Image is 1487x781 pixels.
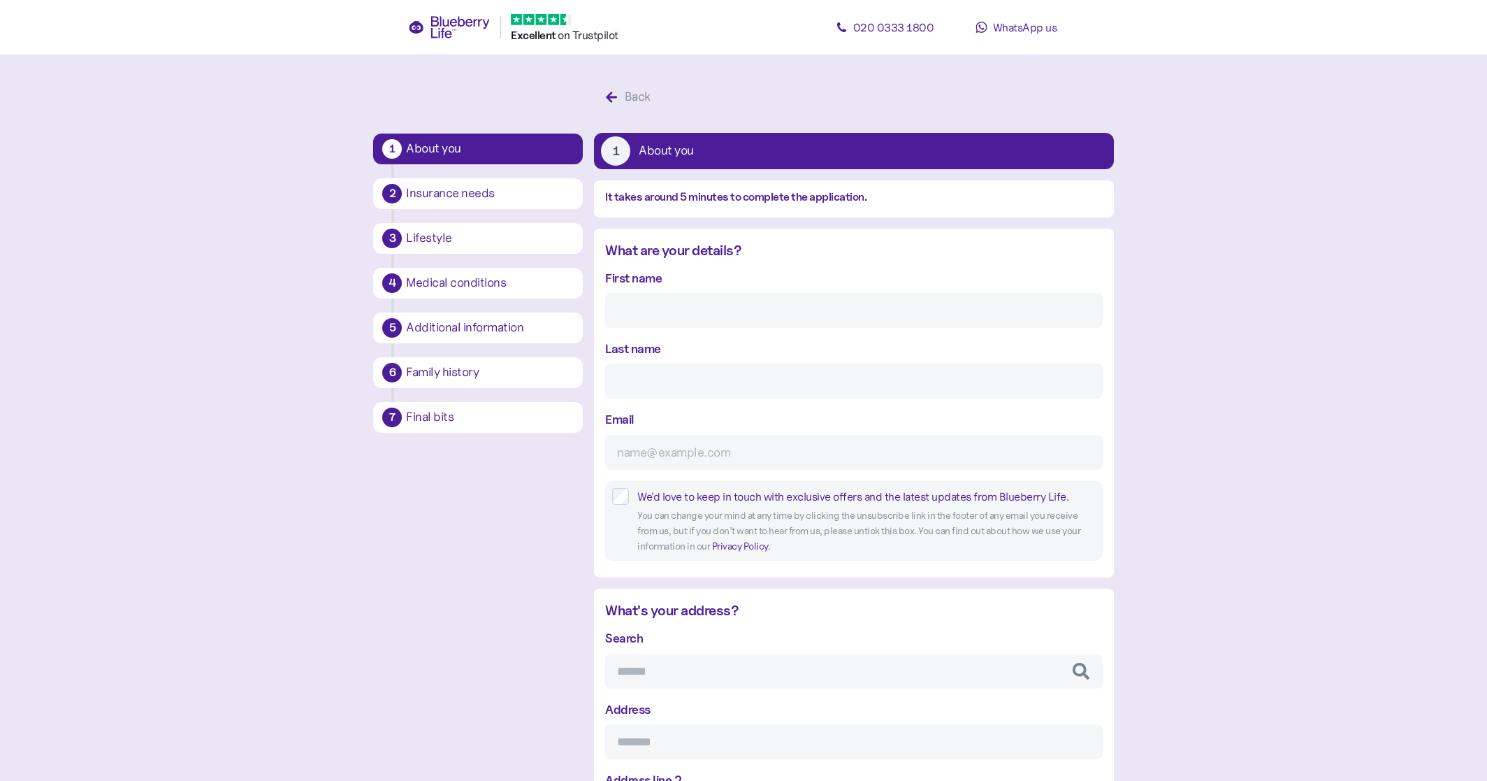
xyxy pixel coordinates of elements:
div: What are your details? [605,240,1102,261]
input: name@example.com [605,435,1102,470]
label: First name [605,268,662,287]
div: About you [406,143,574,155]
span: Excellent ️ [511,29,558,42]
label: Search [605,629,643,647]
div: 1 [382,139,402,159]
div: Back [625,87,651,106]
span: WhatsApp us [993,20,1057,34]
div: 5 [382,318,402,338]
div: 3 [382,229,402,248]
a: Privacy Policy [712,540,768,552]
span: 020 0333 1800 [853,20,934,34]
div: Medical conditions [406,277,574,289]
div: About you [639,145,694,157]
a: WhatsApp us [953,13,1079,41]
div: 4 [382,273,402,293]
button: 2Insurance needs [373,178,583,209]
div: Lifestyle [406,232,574,245]
div: Final bits [406,411,574,424]
div: What's your address? [605,600,1102,622]
div: 2 [382,184,402,203]
button: 1About you [594,133,1113,169]
button: 6Family history [373,357,583,388]
label: Address [605,700,651,719]
div: 7 [382,408,402,427]
div: 6 [382,363,402,382]
div: You can change your mind at any time by clicking the unsubscribe link in the footer of any email ... [637,508,1095,554]
span: on Trustpilot [558,28,618,42]
div: It takes around 5 minutes to complete the application. [605,189,1102,206]
div: Additional information [406,322,574,334]
button: 5Additional information [373,313,583,343]
button: 1About you [373,134,583,164]
button: 3Lifestyle [373,223,583,254]
div: Family history [406,366,574,379]
div: 1 [601,136,630,166]
button: Back [594,83,666,112]
label: Last name [605,339,661,358]
button: 7Final bits [373,402,583,433]
div: We'd love to keep in touch with exclusive offers and the latest updates from Blueberry Life. [637,488,1095,506]
label: Email [605,410,634,429]
a: 020 0333 1800 [822,13,948,41]
div: Insurance needs [406,187,574,200]
button: 4Medical conditions [373,268,583,299]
